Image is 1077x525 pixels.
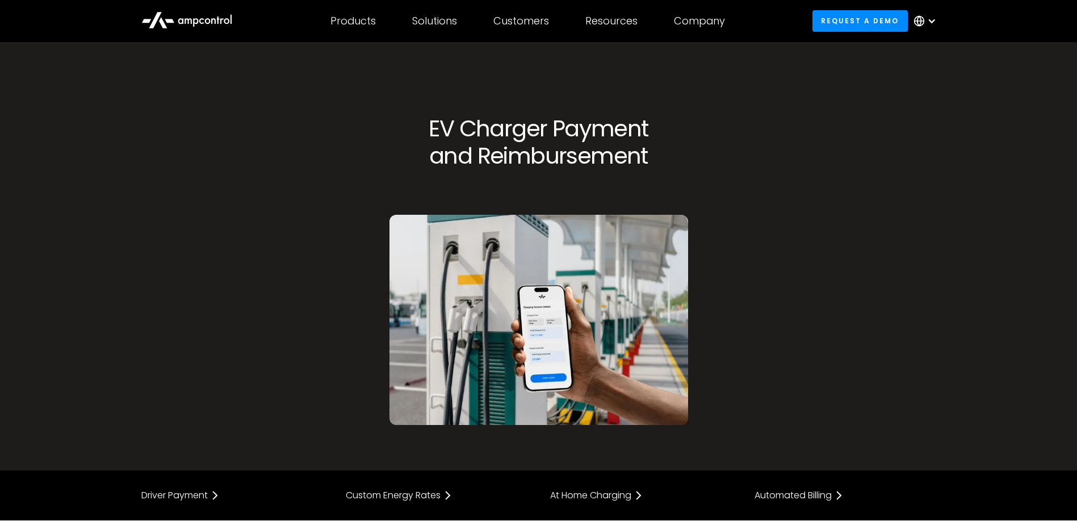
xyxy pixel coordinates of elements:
[674,15,725,27] div: Company
[550,489,732,502] a: At Home Charging
[412,15,457,27] div: Solutions
[493,15,549,27] div: Customers
[141,489,323,502] a: Driver Payment
[389,215,688,425] img: Driver app for ev charger payment
[755,491,832,500] div: Automated Billing
[812,10,908,31] a: Request a demo
[346,491,441,500] div: Custom Energy Rates
[346,489,527,502] a: Custom Energy Rates
[330,15,376,27] div: Products
[585,15,638,27] div: Resources
[346,115,732,169] h1: EV Charger Payment and Reimbursement
[755,489,936,502] a: Automated Billing
[141,491,208,500] div: Driver Payment
[550,491,631,500] div: At Home Charging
